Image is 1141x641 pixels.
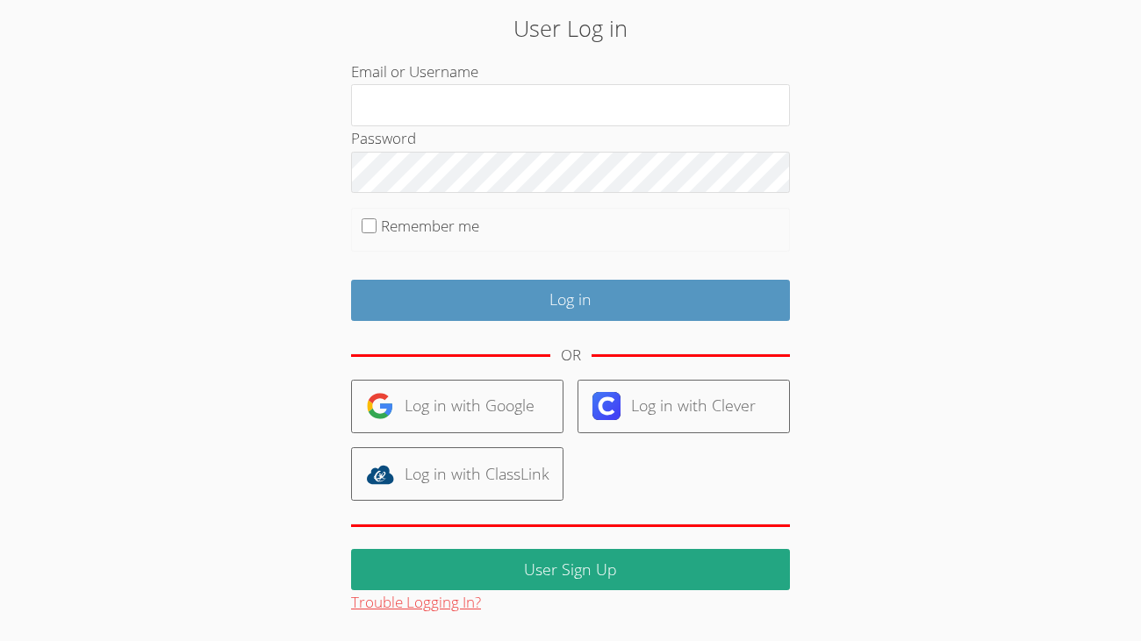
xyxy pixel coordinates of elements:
label: Email or Username [351,61,478,82]
a: User Sign Up [351,549,790,590]
a: Log in with Google [351,380,563,433]
button: Trouble Logging In? [351,590,481,616]
h2: User Log in [262,11,879,45]
img: clever-logo-6eab21bc6e7a338710f1a6ff85c0baf02591cd810cc4098c63d3a4b26e2feb20.svg [592,392,621,420]
label: Password [351,128,416,148]
input: Log in [351,280,790,321]
img: classlink-logo-d6bb404cc1216ec64c9a2012d9dc4662098be43eaf13dc465df04b49fa7ab582.svg [366,460,394,488]
div: OR [561,343,581,368]
label: Remember me [381,216,479,236]
a: Log in with Clever [578,380,790,433]
a: Log in with ClassLink [351,447,563,501]
img: google-logo-50288ca7cdecda66e5e0955fdab243c47b7ad437acaf1139b6f446037453330a.svg [366,392,394,420]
